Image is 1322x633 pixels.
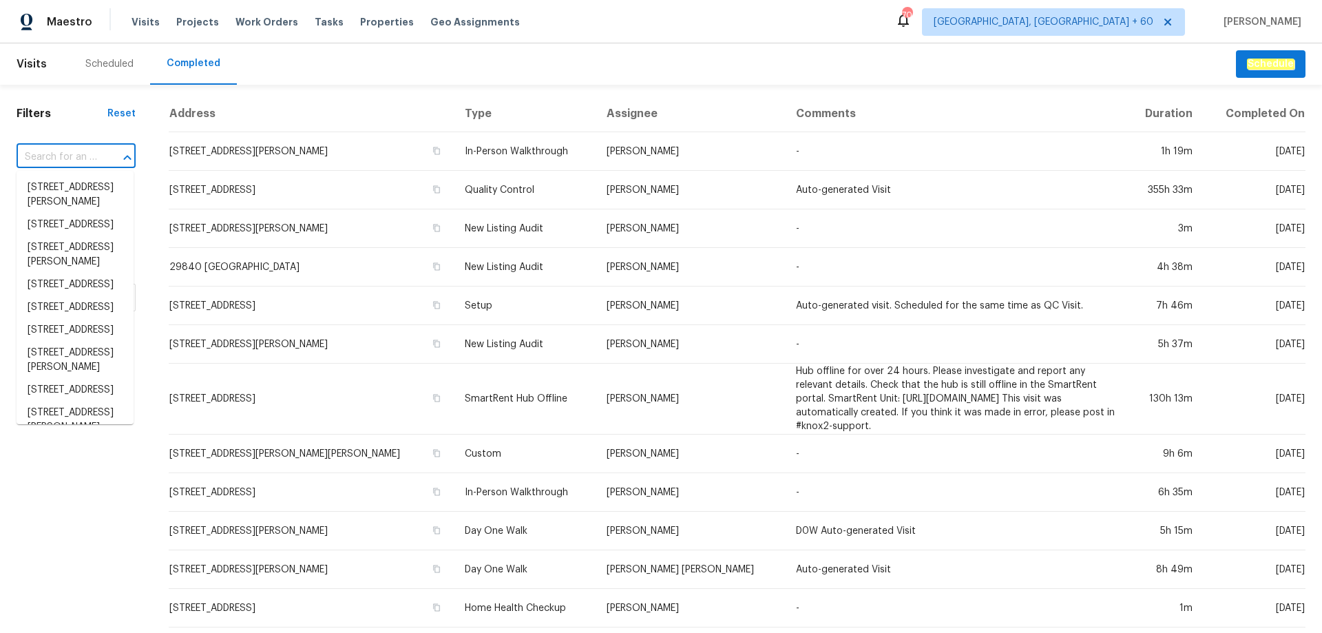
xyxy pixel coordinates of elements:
[1126,287,1204,325] td: 7h 46m
[596,550,785,589] td: [PERSON_NAME] [PERSON_NAME]
[17,107,107,121] h1: Filters
[169,171,454,209] td: [STREET_ADDRESS]
[169,209,454,248] td: [STREET_ADDRESS][PERSON_NAME]
[430,260,443,273] button: Copy Address
[596,248,785,287] td: [PERSON_NAME]
[169,512,454,550] td: [STREET_ADDRESS][PERSON_NAME]
[454,550,596,589] td: Day One Walk
[1126,132,1204,171] td: 1h 19m
[1126,96,1204,132] th: Duration
[17,214,134,236] li: [STREET_ADDRESS]
[454,287,596,325] td: Setup
[596,325,785,364] td: [PERSON_NAME]
[785,171,1126,209] td: Auto-generated Visit
[1204,473,1305,512] td: [DATE]
[176,15,219,29] span: Projects
[430,601,443,614] button: Copy Address
[785,435,1126,473] td: -
[596,171,785,209] td: [PERSON_NAME]
[454,435,596,473] td: Custom
[169,364,454,435] td: [STREET_ADDRESS]
[596,364,785,435] td: [PERSON_NAME]
[1126,171,1204,209] td: 355h 33m
[1204,287,1305,325] td: [DATE]
[1247,59,1294,70] em: Schedule
[454,364,596,435] td: SmartRent Hub Offline
[430,392,443,404] button: Copy Address
[17,379,134,402] li: [STREET_ADDRESS]
[1126,209,1204,248] td: 3m
[454,248,596,287] td: New Listing Audit
[17,319,134,342] li: [STREET_ADDRESS]
[785,473,1126,512] td: -
[1236,50,1305,79] button: Schedule
[454,325,596,364] td: New Listing Audit
[1204,435,1305,473] td: [DATE]
[785,209,1126,248] td: -
[1204,325,1305,364] td: [DATE]
[1126,473,1204,512] td: 6h 35m
[430,15,520,29] span: Geo Assignments
[1204,550,1305,589] td: [DATE]
[169,96,454,132] th: Address
[596,96,785,132] th: Assignee
[430,524,443,537] button: Copy Address
[785,287,1126,325] td: Auto-generated visit. Scheduled for the same time as QC Visit.
[454,512,596,550] td: Day One Walk
[169,589,454,627] td: [STREET_ADDRESS]
[169,435,454,473] td: [STREET_ADDRESS][PERSON_NAME][PERSON_NAME]
[169,248,454,287] td: 29840 [GEOGRAPHIC_DATA]
[430,299,443,311] button: Copy Address
[454,132,596,171] td: In-Person Walkthrough
[454,473,596,512] td: In-Person Walkthrough
[785,248,1126,287] td: -
[169,550,454,589] td: [STREET_ADDRESS][PERSON_NAME]
[596,512,785,550] td: [PERSON_NAME]
[169,287,454,325] td: [STREET_ADDRESS]
[1126,512,1204,550] td: 5h 15m
[1218,15,1301,29] span: [PERSON_NAME]
[785,550,1126,589] td: Auto-generated Visit
[17,49,47,79] span: Visits
[1204,364,1305,435] td: [DATE]
[596,435,785,473] td: [PERSON_NAME]
[169,132,454,171] td: [STREET_ADDRESS][PERSON_NAME]
[85,57,134,71] div: Scheduled
[430,145,443,157] button: Copy Address
[360,15,414,29] span: Properties
[118,148,137,167] button: Close
[107,107,136,121] div: Reset
[1126,325,1204,364] td: 5h 37m
[454,589,596,627] td: Home Health Checkup
[17,176,134,214] li: [STREET_ADDRESS][PERSON_NAME]
[47,15,92,29] span: Maestro
[17,402,134,439] li: [STREET_ADDRESS][PERSON_NAME]
[17,273,134,296] li: [STREET_ADDRESS]
[430,338,443,350] button: Copy Address
[1204,589,1305,627] td: [DATE]
[1204,209,1305,248] td: [DATE]
[17,147,97,168] input: Search for an address...
[454,96,596,132] th: Type
[169,325,454,364] td: [STREET_ADDRESS][PERSON_NAME]
[167,56,220,70] div: Completed
[1204,171,1305,209] td: [DATE]
[1126,550,1204,589] td: 8h 49m
[315,17,344,27] span: Tasks
[1126,435,1204,473] td: 9h 6m
[1204,132,1305,171] td: [DATE]
[17,342,134,379] li: [STREET_ADDRESS][PERSON_NAME]
[430,447,443,459] button: Copy Address
[785,96,1126,132] th: Comments
[1126,364,1204,435] td: 130h 13m
[430,563,443,575] button: Copy Address
[596,132,785,171] td: [PERSON_NAME]
[454,209,596,248] td: New Listing Audit
[596,473,785,512] td: [PERSON_NAME]
[934,15,1153,29] span: [GEOGRAPHIC_DATA], [GEOGRAPHIC_DATA] + 60
[1126,248,1204,287] td: 4h 38m
[1204,512,1305,550] td: [DATE]
[596,287,785,325] td: [PERSON_NAME]
[785,132,1126,171] td: -
[1126,589,1204,627] td: 1m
